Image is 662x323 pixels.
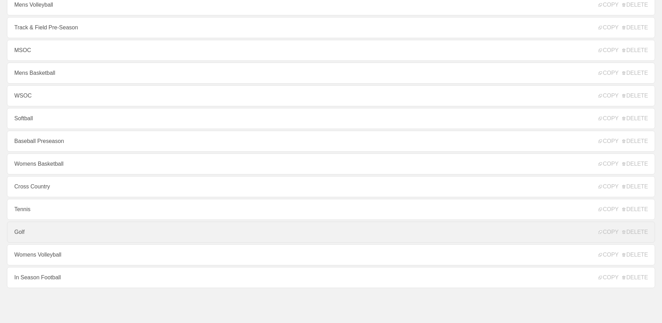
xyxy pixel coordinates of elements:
span: DELETE [622,47,648,53]
span: COPY [598,70,618,76]
span: DELETE [622,229,648,235]
a: WSOC [7,85,655,106]
span: COPY [598,115,618,122]
span: DELETE [622,138,648,144]
iframe: Chat Widget [627,289,662,323]
a: Tennis [7,199,655,220]
span: COPY [598,206,618,213]
a: In Season Football [7,267,655,288]
span: DELETE [622,206,648,213]
a: Track & Field Pre-Season [7,17,655,38]
span: COPY [598,161,618,167]
span: DELETE [622,24,648,31]
span: COPY [598,252,618,258]
a: Womens Basketball [7,153,655,174]
span: COPY [598,2,618,8]
span: COPY [598,138,618,144]
a: Mens Basketball [7,63,655,84]
a: Womens Volleyball [7,244,655,265]
a: Golf [7,222,655,243]
span: COPY [598,184,618,190]
span: COPY [598,47,618,53]
a: Softball [7,108,655,129]
span: DELETE [622,70,648,76]
span: COPY [598,24,618,31]
span: COPY [598,274,618,281]
span: DELETE [622,274,648,281]
span: COPY [598,229,618,235]
span: DELETE [622,161,648,167]
span: DELETE [622,93,648,99]
a: MSOC [7,40,655,61]
a: Baseball Preseason [7,131,655,152]
span: DELETE [622,2,648,8]
span: DELETE [622,115,648,122]
a: Cross Country [7,176,655,197]
span: DELETE [622,252,648,258]
span: DELETE [622,184,648,190]
span: COPY [598,93,618,99]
